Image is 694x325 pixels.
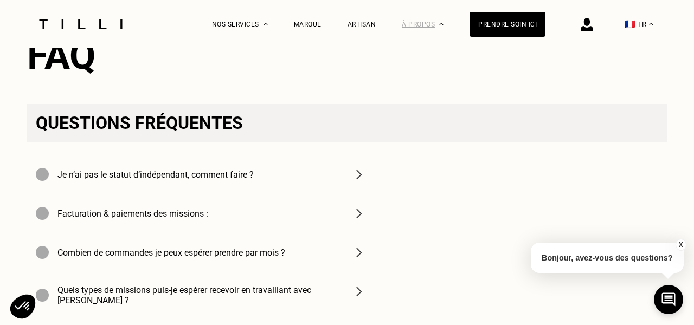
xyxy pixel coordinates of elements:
h3: Questions fréquentes [27,104,667,142]
img: menu déroulant [649,23,653,25]
img: chevron [352,246,365,259]
img: Menu déroulant à propos [439,23,444,25]
h4: Quels types de missions puis-je espérer recevoir en travaillant avec [PERSON_NAME] ? [57,285,339,305]
img: chevron [352,207,365,220]
span: 🇫🇷 [625,19,635,29]
button: X [675,239,686,251]
img: chevron [352,168,365,181]
p: Bonjour, avez-vous des questions? [531,243,684,273]
img: Menu déroulant [264,23,268,25]
img: icône connexion [581,18,593,31]
a: Marque [294,21,322,28]
img: chevron [352,285,365,298]
h4: Je n’ai pas le statut d’indépendant, comment faire ? [57,170,254,180]
a: Artisan [348,21,376,28]
h2: FAQ [27,34,667,78]
h4: Combien de commandes je peux espérer prendre par mois ? [57,248,285,258]
img: Logo du service de couturière Tilli [35,19,126,29]
h4: Facturation & paiements des missions : [57,209,208,219]
a: Prendre soin ici [470,12,545,37]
